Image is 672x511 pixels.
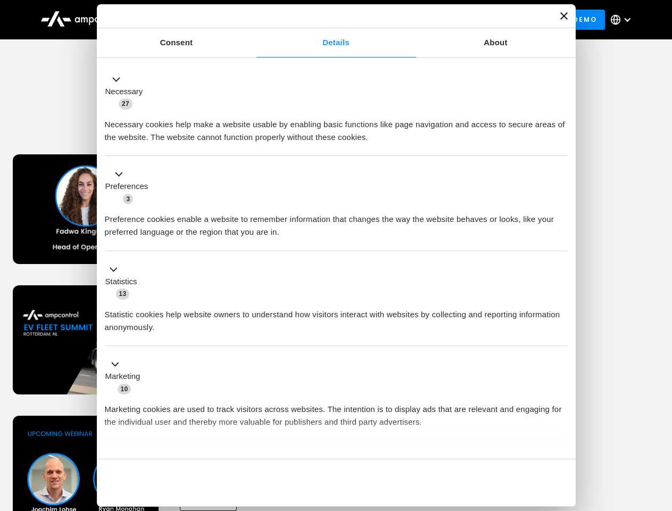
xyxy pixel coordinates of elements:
span: 13 [116,289,130,299]
label: Necessary [105,86,143,98]
button: Close banner [560,12,568,20]
a: Consent [97,28,256,57]
button: Okay [414,467,567,498]
h1: Upcoming Webinars [13,108,660,133]
div: Statistic cookies help website owners to understand how visitors interact with websites by collec... [105,300,568,334]
button: Marketing (10) [105,358,147,395]
button: Necessary (27) [105,73,150,110]
button: Preferences (3) [105,168,155,205]
div: Marketing cookies are used to track visitors across websites. The intention is to display ads tha... [105,395,568,428]
label: Statistics [105,276,137,288]
button: Unclassified (2) [105,453,192,466]
button: Statistics (13) [105,263,144,300]
span: 3 [123,194,133,204]
label: Preferences [105,180,148,193]
div: Necessary cookies help make a website usable by enabling basic functions like page navigation and... [105,110,568,144]
a: Details [256,28,416,57]
a: About [416,28,576,57]
div: Preference cookies enable a website to remember information that changes the way the website beha... [105,205,568,238]
span: 2 [176,455,186,465]
label: Marketing [105,370,140,383]
span: 27 [119,98,132,109]
span: 10 [118,384,131,394]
